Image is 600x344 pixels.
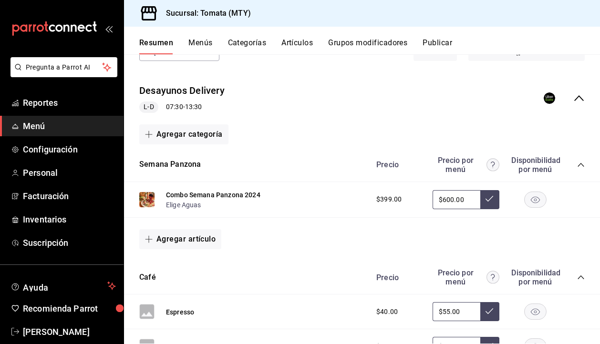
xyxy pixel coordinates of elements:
span: L-D [140,102,157,112]
button: Pregunta a Parrot AI [10,57,117,77]
span: [PERSON_NAME] [23,325,116,338]
button: Agregar artículo [139,229,221,249]
button: collapse-category-row [577,273,585,281]
span: Inventarios [23,213,116,226]
div: Precio [367,273,428,282]
button: Publicar [423,38,452,54]
span: Facturación [23,190,116,202]
div: Disponibilidad por menú [511,156,559,174]
button: Desayunos Delivery [139,84,225,98]
span: Recomienda Parrot [23,302,116,315]
div: 07:30 - 13:30 [139,101,225,113]
div: Precio [367,160,428,169]
span: $399.00 [376,194,402,204]
button: Agregar categoría [139,124,228,144]
button: open_drawer_menu [105,25,113,32]
span: Personal [23,166,116,179]
div: Precio por menú [433,268,499,286]
div: Disponibilidad por menú [511,268,559,286]
span: Pregunta a Parrot AI [26,62,103,72]
button: collapse-category-row [577,161,585,169]
button: Artículos [281,38,313,54]
span: Menú [23,120,116,132]
input: Sin ajuste [433,190,480,209]
button: Menús [188,38,212,54]
span: Ayuda [23,280,103,292]
div: navigation tabs [139,38,600,54]
span: Configuración [23,143,116,156]
img: Preview [139,192,155,207]
button: Café [139,272,156,283]
button: Elige Aguas [166,200,201,210]
a: Pregunta a Parrot AI [7,69,117,79]
span: $40.00 [376,307,398,317]
h3: Sucursal: Tomata (MTY) [158,8,251,19]
button: Resumen [139,38,173,54]
button: Grupos modificadores [328,38,407,54]
span: Suscripción [23,236,116,249]
button: Combo Semana Panzona 2024 [166,190,260,200]
input: Sin ajuste [433,302,480,321]
button: Espresso [166,307,194,317]
button: Categorías [228,38,267,54]
span: Reportes [23,96,116,109]
div: Precio por menú [433,156,499,174]
div: collapse-menu-row [124,76,600,121]
button: Semana Panzona [139,159,201,170]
